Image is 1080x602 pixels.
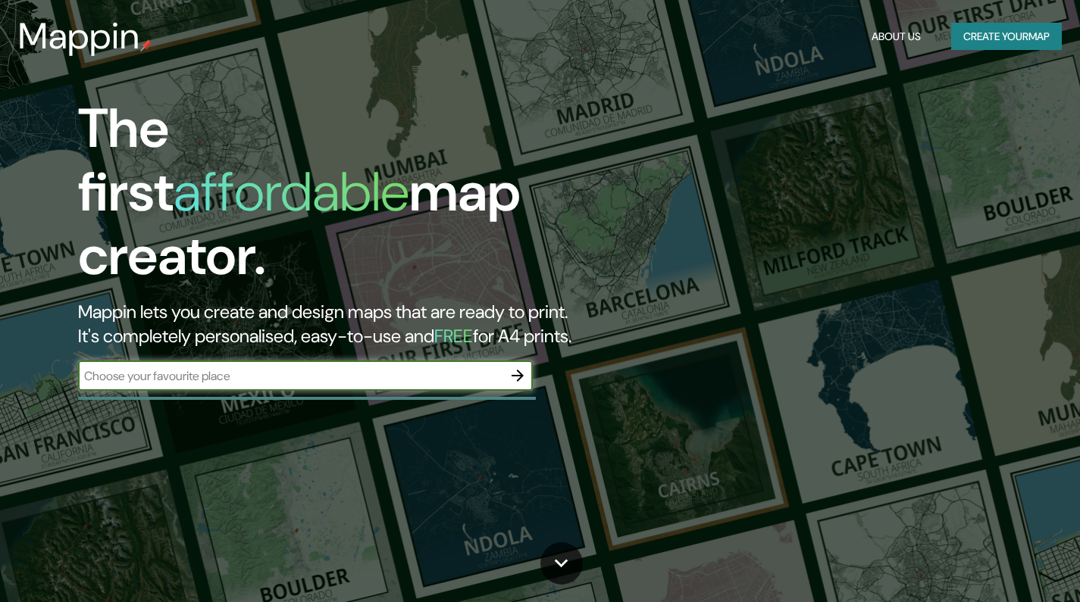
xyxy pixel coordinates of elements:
h5: FREE [434,324,473,348]
h1: The first map creator. [78,97,618,300]
img: mappin-pin [140,39,152,51]
h1: affordable [174,157,409,227]
button: Create yourmap [951,23,1062,51]
input: Choose your favourite place [78,367,502,385]
h3: Mappin [18,15,140,58]
h2: Mappin lets you create and design maps that are ready to print. It's completely personalised, eas... [78,300,618,348]
button: About Us [866,23,927,51]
